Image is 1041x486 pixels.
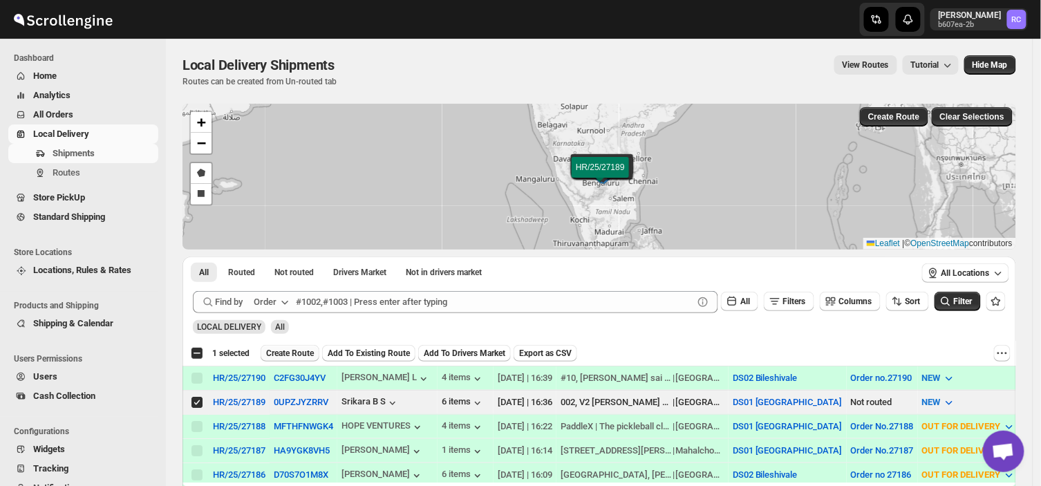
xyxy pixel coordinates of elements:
span: 1 selected [212,348,250,359]
span: Widgets [33,444,65,454]
img: Marker [590,166,611,181]
button: Shipping & Calendar [8,314,158,333]
div: [DATE] | 16:14 [498,444,552,458]
span: OUT FOR DELIVERY [922,469,1001,480]
button: Filter [935,292,981,311]
div: | [561,420,724,433]
button: All [721,292,758,311]
div: [GEOGRAPHIC_DATA], [PERSON_NAME][GEOGRAPHIC_DATA] [561,468,673,482]
button: Srikara B S [341,396,400,410]
span: Shipments [53,148,95,158]
button: HR/25/27187 [213,445,265,456]
button: Map action label [964,55,1016,75]
span: Standard Shipping [33,212,105,222]
button: Add To Drivers Market [418,345,511,362]
img: ScrollEngine [11,2,115,37]
button: OUT FOR DELIVERY [914,440,1024,462]
img: Marker [594,165,615,180]
button: Sort [886,292,929,311]
div: [PERSON_NAME] [341,469,424,483]
span: Not routed [274,267,314,278]
button: Unrouted [266,263,322,282]
button: Users [8,367,158,386]
a: Draw a rectangle [191,184,212,205]
button: DS01 [GEOGRAPHIC_DATA] [733,397,843,407]
div: 4 items [442,372,485,386]
button: All Locations [922,263,1009,283]
button: HR/25/27189 [213,397,265,407]
img: Marker [591,167,612,182]
img: Marker [591,169,612,184]
span: Local Delivery [33,129,89,139]
button: HR/25/27188 [213,421,265,431]
button: OUT FOR DELIVERY [914,464,1024,486]
div: [DATE] | 16:22 [498,420,552,433]
div: [GEOGRAPHIC_DATA] [676,371,724,385]
span: LOCAL DELIVERY [197,322,261,332]
span: Dashboard [14,53,159,64]
button: Tracking [8,459,158,478]
div: [GEOGRAPHIC_DATA] [676,468,724,482]
div: 1 items [442,445,485,458]
button: HA9YGK8VH5 [274,445,330,456]
button: Create Route [261,345,319,362]
span: Clear Selections [940,111,1004,122]
span: Create Route [266,348,314,359]
input: #1002,#1003 | Press enter after typing [296,291,693,313]
div: [STREET_ADDRESS][PERSON_NAME] [561,444,673,458]
button: HOPE VENTURES [341,420,424,434]
div: [GEOGRAPHIC_DATA] [676,420,724,433]
button: [PERSON_NAME] [341,445,424,458]
button: All Orders [8,105,158,124]
p: Routes can be created from Un-routed tab [182,76,340,87]
button: 0UPZJYZRRV [274,397,328,407]
button: NEW [914,391,964,413]
div: © contributors [863,238,1016,250]
button: Widgets [8,440,158,459]
span: | [903,239,905,248]
button: Create Route [860,107,928,127]
span: − [197,134,206,151]
button: Claimable [325,263,395,282]
span: Filter [954,297,973,306]
button: DS02 Bileshivale [733,373,798,383]
span: Locations, Rules & Rates [33,265,131,275]
button: Order no.27190 [851,373,912,383]
span: Hide Map [973,59,1008,71]
button: Un-claimable [397,263,490,282]
div: [DATE] | 16:09 [498,468,552,482]
button: Clear Selections [932,107,1013,127]
a: Open chat [983,431,1024,472]
button: Cash Collection [8,386,158,406]
span: Cash Collection [33,391,95,401]
div: #10, [PERSON_NAME] sai Leela Apt [561,371,673,385]
span: Routes [53,167,80,178]
p: b607ea-2b [939,21,1002,29]
span: Add To Drivers Market [424,348,505,359]
div: PaddleX | The pickleball club Bhoganahalli Road Bhoganhalli [561,420,673,433]
span: OUT FOR DELIVERY [922,421,1001,431]
button: DS02 Bileshivale [733,469,798,480]
button: Home [8,66,158,86]
button: Add To Existing Route [322,345,415,362]
span: Configurations [14,426,159,437]
button: view route [834,55,897,75]
span: Add To Existing Route [328,348,410,359]
span: NEW [922,373,941,383]
span: Store Locations [14,247,159,258]
span: Products and Shipping [14,300,159,311]
div: [DATE] | 16:39 [498,371,552,385]
div: Mahalchowdanahalli [676,444,724,458]
button: HR/25/27190 [213,373,265,383]
button: 4 items [442,420,485,434]
div: Not routed [851,395,914,409]
text: RC [1012,15,1022,24]
div: | [561,371,724,385]
button: 6 items [442,396,485,410]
